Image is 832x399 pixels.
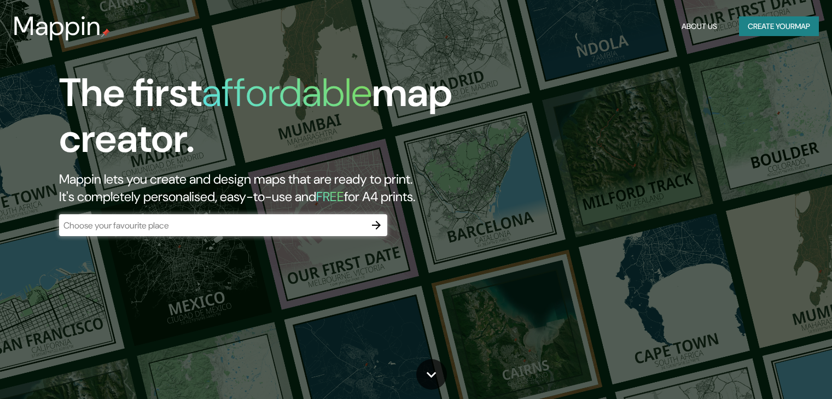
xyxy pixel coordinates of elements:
button: Create yourmap [739,16,819,37]
h1: The first map creator. [59,70,475,171]
img: mappin-pin [101,28,110,37]
h2: Mappin lets you create and design maps that are ready to print. It's completely personalised, eas... [59,171,475,206]
h5: FREE [316,188,344,205]
h1: affordable [202,67,372,118]
h3: Mappin [13,11,101,42]
button: About Us [677,16,722,37]
input: Choose your favourite place [59,219,365,232]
